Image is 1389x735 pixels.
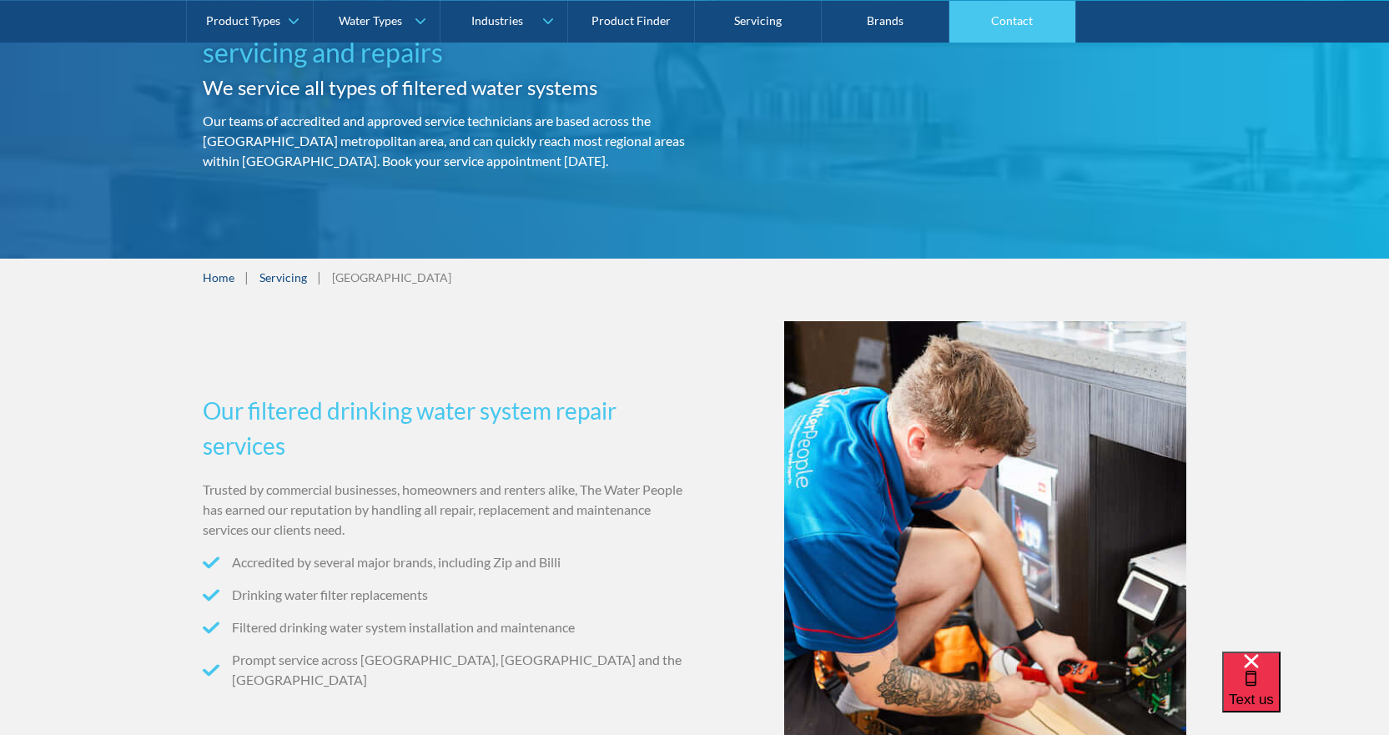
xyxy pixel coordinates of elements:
div: Industries [471,13,523,28]
div: [GEOGRAPHIC_DATA] [332,269,451,286]
li: Accredited by several major brands, including Zip and Billi [203,552,688,572]
iframe: podium webchat widget bubble [1222,652,1389,735]
li: Prompt service across [GEOGRAPHIC_DATA], [GEOGRAPHIC_DATA] and the [GEOGRAPHIC_DATA] [203,650,688,690]
p: Trusted by commercial businesses, homeowners and renters alike, The Water People has earned our r... [203,480,688,540]
a: Servicing [259,269,307,286]
h2: We service all types of filtered water systems [203,73,688,103]
p: Our teams of accredited and approved service technicians are based across the [GEOGRAPHIC_DATA] m... [203,111,688,171]
div: | [315,267,324,287]
li: Filtered drinking water system installation and maintenance [203,617,688,637]
div: | [243,267,251,287]
li: Drinking water filter replacements [203,585,688,605]
div: Product Types [206,13,280,28]
div: Water Types [339,13,402,28]
h3: Our filtered drinking water system repair services [203,393,688,463]
a: Home [203,269,234,286]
